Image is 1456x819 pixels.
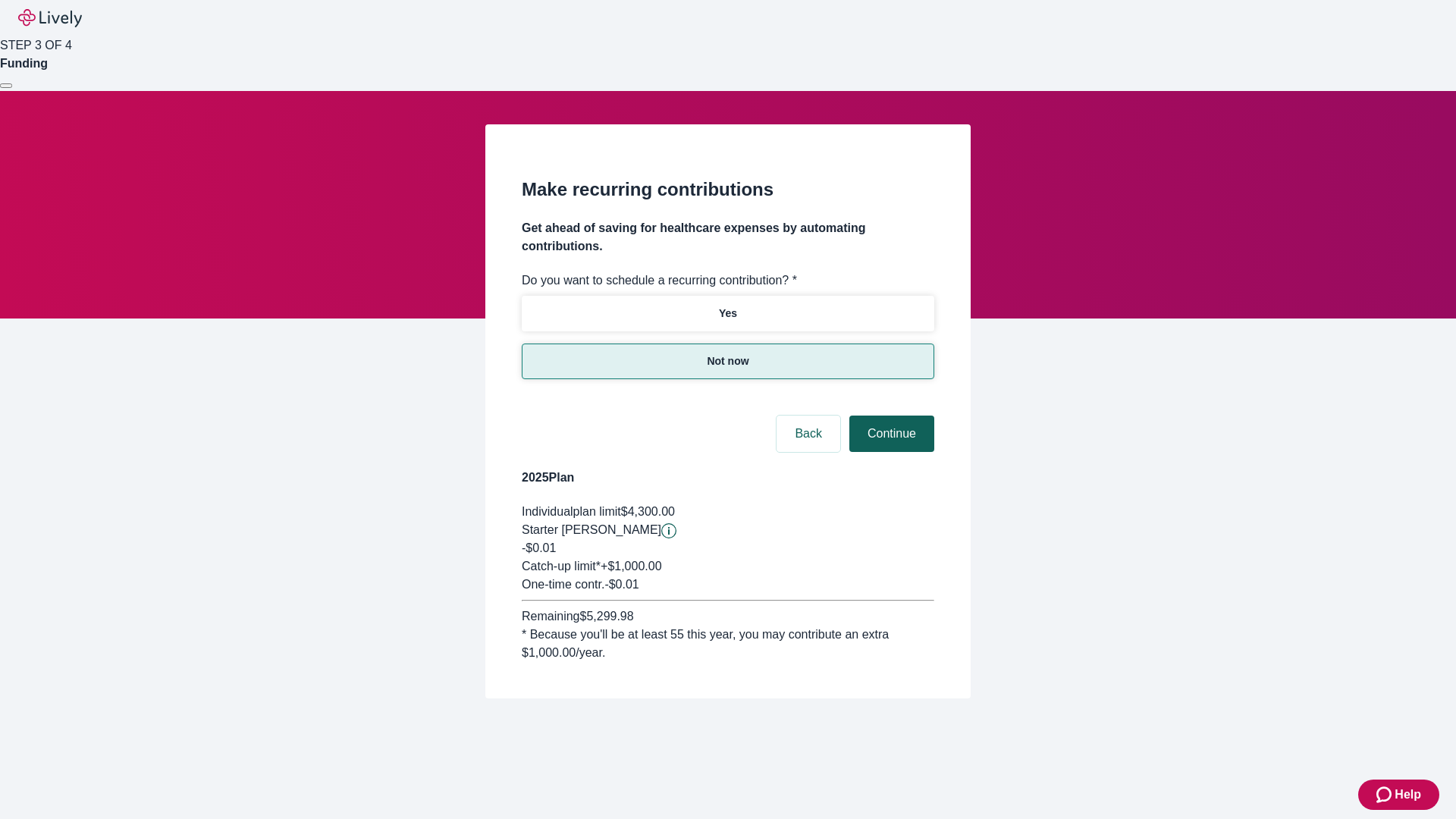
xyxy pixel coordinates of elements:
[777,416,840,452] button: Back
[1395,786,1421,804] span: Help
[522,296,934,331] button: Yes
[522,626,934,662] div: * Because you'll be at least 55 this year, you may contribute an extra $1,000.00 /year.
[522,176,934,203] h2: Make recurring contributions
[522,505,621,518] span: Individual plan limit
[1358,780,1439,810] button: Zendesk support iconHelp
[18,9,82,27] img: Lively
[522,469,934,487] h4: 2025 Plan
[661,523,676,538] svg: Starter penny details
[522,523,661,536] span: Starter [PERSON_NAME]
[579,610,633,623] span: $5,299.98
[522,610,579,623] span: Remaining
[849,416,934,452] button: Continue
[522,541,556,554] span: -$0.01
[707,353,748,369] p: Not now
[522,560,601,573] span: Catch-up limit*
[621,505,675,518] span: $4,300.00
[604,578,639,591] span: - $0.01
[522,271,797,290] label: Do you want to schedule a recurring contribution? *
[522,219,934,256] h4: Get ahead of saving for healthcare expenses by automating contributions.
[522,578,604,591] span: One-time contr.
[719,306,737,322] p: Yes
[1376,786,1395,804] svg: Zendesk support icon
[601,560,662,573] span: + $1,000.00
[522,344,934,379] button: Not now
[661,523,676,538] button: Lively will contribute $0.01 to establish your account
